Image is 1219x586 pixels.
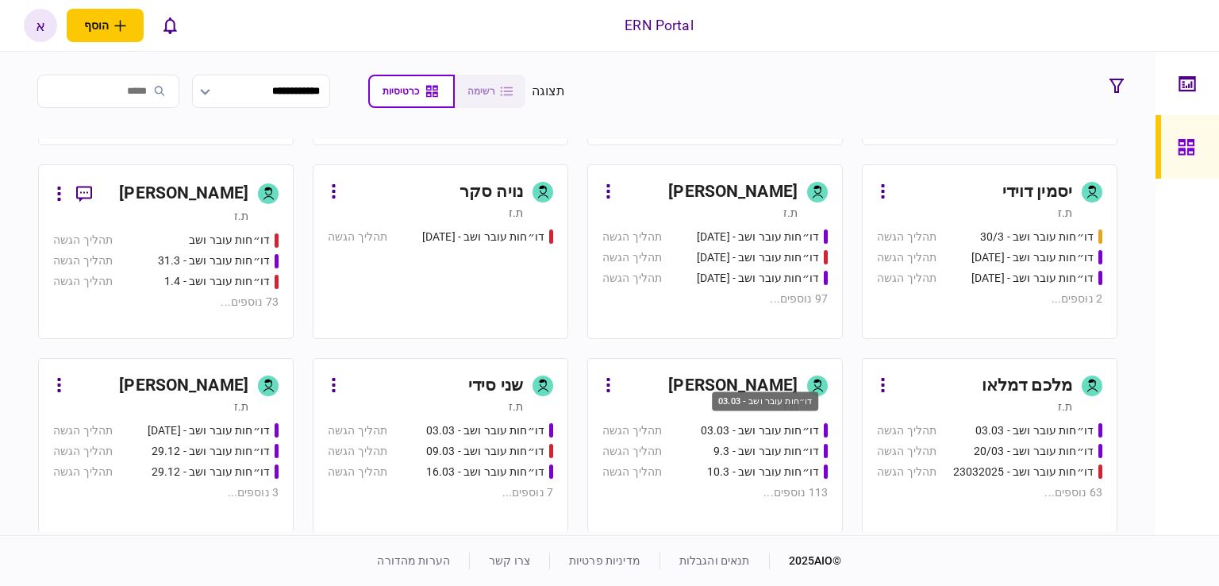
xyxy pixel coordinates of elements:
div: תהליך הגשה [53,464,113,480]
a: [PERSON_NAME]ת.זדו״חות עובר ושבתהליך הגשהדו״חות עובר ושב - 31.3תהליך הגשהדו״חות עובר ושב - 1.4תהל... [38,164,294,339]
div: ת.ז [1058,205,1072,221]
div: תהליך הגשה [53,273,113,290]
span: כרטיסיות [383,86,419,97]
div: [PERSON_NAME] [668,373,798,399]
div: דו״חות עובר ושב - 03.03 [701,422,819,439]
button: א [24,9,57,42]
div: דו״חות עובר ושב - 03.03 [975,422,1094,439]
div: 2 נוספים ... [877,291,1102,307]
button: פתח רשימת התראות [153,9,187,42]
div: דו״חות עובר ושב - 19.3.25 [697,270,819,287]
div: דו״חות עובר ושב - 19.3.25 [697,249,819,266]
div: תהליך הגשה [53,443,113,460]
div: ת.ז [509,205,523,221]
div: ERN Portal [625,15,693,36]
div: דו״חות עובר ושב - 09.03 [426,443,544,460]
a: [PERSON_NAME]ת.זדו״חות עובר ושב - 26.12.24תהליך הגשהדו״חות עובר ושב - 29.12תהליך הגשהדו״חות עובר ... [38,358,294,533]
div: תהליך הגשה [602,443,662,460]
div: [PERSON_NAME] [119,181,248,206]
div: תהליך הגשה [328,229,387,245]
div: תהליך הגשה [602,270,662,287]
div: 7 נוספים ... [328,484,553,501]
div: דו״חות עובר ושב [189,232,270,249]
div: ת.ז [234,399,248,414]
a: נויה סקרת.זדו״חות עובר ושב - 19.03.2025תהליך הגשה [313,164,568,339]
div: דו״חות עובר ושב - 29.12 [152,464,270,480]
div: © 2025 AIO [769,553,842,569]
a: צרו קשר [489,554,530,567]
div: תהליך הגשה [602,422,662,439]
div: דו״חות עובר ושב - 30/3 [980,229,1094,245]
div: 3 נוספים ... [53,484,279,501]
div: דו״חות עובר ושב - 1.4 [164,273,270,290]
a: מדיניות פרטיות [569,554,640,567]
div: תהליך הגשה [877,229,936,245]
div: תהליך הגשה [328,464,387,480]
div: תהליך הגשה [602,249,662,266]
div: תהליך הגשה [328,422,387,439]
div: ת.ז [1058,399,1072,414]
span: רשימה [467,86,495,97]
div: תהליך הגשה [328,443,387,460]
div: תהליך הגשה [877,249,936,266]
div: תהליך הגשה [53,253,113,269]
div: דו״חות עובר ושב - 03.03 [712,391,818,411]
div: תהליך הגשה [602,464,662,480]
div: [PERSON_NAME] [668,179,798,205]
div: דו״חות עובר ושב - 19/03/2025 [697,229,819,245]
div: דו״חות עובר ושב - 16.03 [426,464,544,480]
div: יסמין דוידי [1002,179,1072,205]
div: תהליך הגשה [53,422,113,439]
a: [PERSON_NAME]ת.זדו״חות עובר ושב - 03.03תהליך הגשהדו״חות עובר ושב - 9.3תהליך הגשהדו״חות עובר ושב -... [587,358,843,533]
div: תהליך הגשה [877,270,936,287]
a: הערות מהדורה [377,554,450,567]
div: דו״חות עובר ושב - 19.03.2025 [422,229,544,245]
div: תהליך הגשה [877,422,936,439]
div: ת.ז [509,399,523,414]
div: תהליך הגשה [877,464,936,480]
div: דו״חות עובר ושב - 31.08.25 [971,249,1094,266]
div: תהליך הגשה [53,232,113,249]
button: רשימה [455,75,525,108]
div: דו״חות עובר ושב - 03.03 [426,422,544,439]
div: תהליך הגשה [877,443,936,460]
div: דו״חות עובר ושב - 02/09/25 [971,270,1094,287]
div: 97 נוספים ... [602,291,828,307]
a: שני סידית.זדו״חות עובר ושב - 03.03תהליך הגשהדו״חות עובר ושב - 09.03תהליך הגשהדו״חות עובר ושב - 16... [313,358,568,533]
div: דו״חות עובר ושב - 20/03 [974,443,1094,460]
div: נויה סקר [460,179,523,205]
div: דו״חות עובר ושב - 9.3 [713,443,819,460]
button: כרטיסיות [368,75,455,108]
div: דו״חות עובר ושב - 10.3 [707,464,819,480]
div: דו״חות עובר ושב - 31.3 [158,253,270,269]
button: פתח תפריט להוספת לקוח [67,9,144,42]
div: תהליך הגשה [602,229,662,245]
div: [PERSON_NAME] [119,373,248,399]
a: [PERSON_NAME]ת.זדו״חות עובר ושב - 19/03/2025תהליך הגשהדו״חות עובר ושב - 19.3.25תהליך הגשהדו״חות ע... [587,164,843,339]
div: 73 נוספים ... [53,294,279,310]
div: דו״חות עובר ושב - 23032025 [953,464,1094,480]
a: מלכם דמלאות.זדו״חות עובר ושב - 03.03תהליך הגשהדו״חות עובר ושב - 20/03תהליך הגשהדו״חות עובר ושב - ... [862,358,1117,533]
div: דו״חות עובר ושב - 29.12 [152,443,270,460]
div: ת.ז [234,208,248,224]
div: 113 נוספים ... [602,484,828,501]
div: שני סידי [468,373,523,399]
div: תצוגה [532,82,566,101]
a: תנאים והגבלות [679,554,750,567]
a: יסמין דוידית.זדו״חות עובר ושב - 30/3תהליך הגשהדו״חות עובר ושב - 31.08.25תהליך הגשהדו״חות עובר ושב... [862,164,1117,339]
div: דו״חות עובר ושב - 26.12.24 [148,422,270,439]
div: 63 נוספים ... [877,484,1102,501]
div: מלכם דמלאו [982,373,1072,399]
div: ת.ז [783,205,798,221]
